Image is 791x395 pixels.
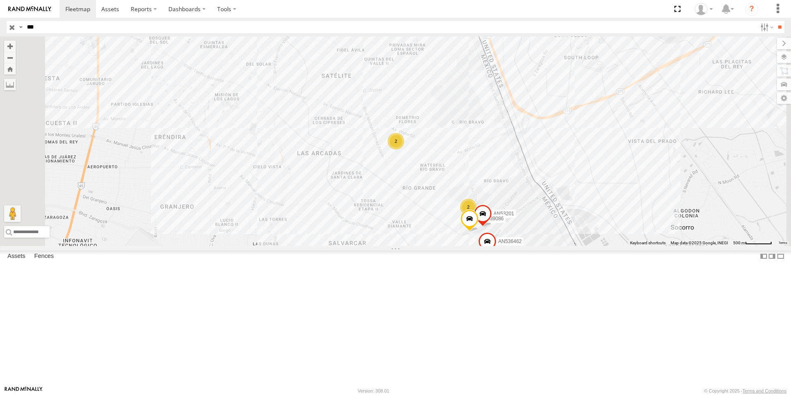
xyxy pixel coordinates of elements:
button: Zoom out [4,52,16,63]
div: 2 [388,133,404,149]
span: AN53201 [494,211,514,217]
label: Search Filter Options [757,21,775,33]
div: Jonathan Soto [692,3,716,15]
label: Dock Summary Table to the Left [760,250,768,263]
span: Map data ©2025 Google, INEGI [671,241,728,245]
label: Hide Summary Table [777,250,785,263]
button: Keyboard shortcuts [630,240,666,246]
span: 500 m [733,241,745,245]
label: Map Settings [777,92,791,104]
a: Terms (opens in new tab) [779,241,787,245]
a: Visit our Website [5,387,43,395]
button: Map Scale: 500 m per 61 pixels [731,240,774,246]
div: © Copyright 2025 - [704,388,786,393]
a: Terms and Conditions [743,388,786,393]
span: AN536462 [498,238,522,244]
span: AN539086 [480,216,504,222]
label: Measure [4,79,16,90]
img: rand-logo.svg [8,6,51,12]
div: 2 [460,199,477,215]
label: Assets [3,250,29,262]
button: Zoom in [4,41,16,52]
button: Zoom Home [4,63,16,75]
label: Fences [30,250,58,262]
button: Drag Pegman onto the map to open Street View [4,205,21,222]
div: Version: 308.01 [358,388,389,393]
i: ? [745,2,758,16]
label: Dock Summary Table to the Right [768,250,776,263]
label: Search Query [17,21,24,33]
